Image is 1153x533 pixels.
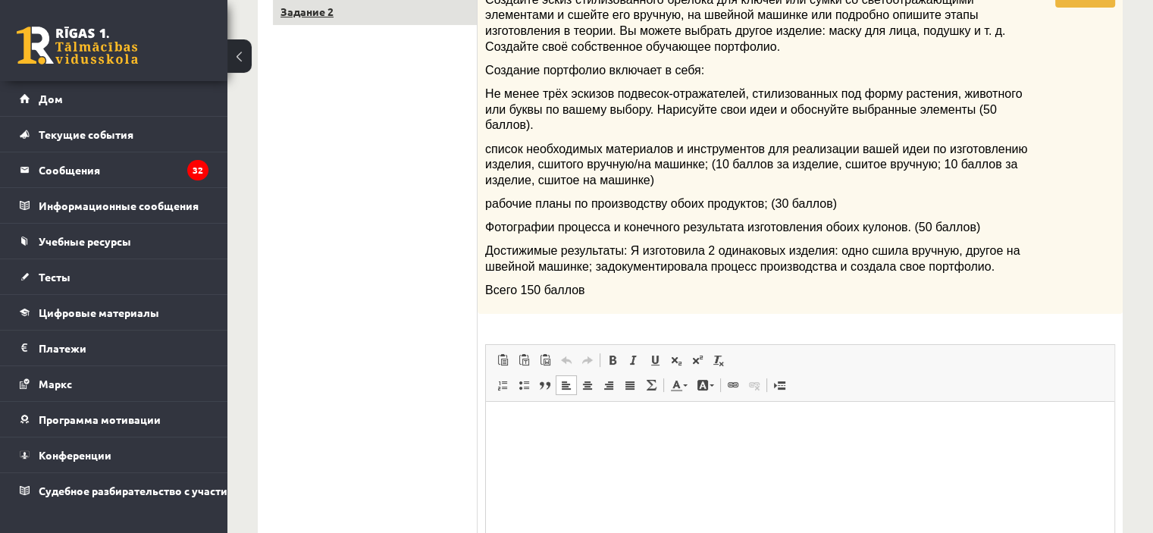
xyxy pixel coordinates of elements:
a: Вставить/удалить нумерованный список [492,375,513,395]
font: Всего 150 баллов [485,284,584,296]
a: Конференции [20,437,208,472]
a: Надстрочный индекс [687,350,708,370]
a: Информационные сообщения [20,188,208,223]
font: Учебные ресурсы [39,234,131,248]
a: Подчеркнутый (Ctrl+U) [644,350,666,370]
font: Создание портфолио включает в себя: [485,64,704,77]
a: Цифровые материалы [20,295,208,330]
font: Сообщения [39,163,100,177]
a: Вставить/редактировать ссылку (Ctrl+K) [722,375,744,395]
font: Маркс [39,377,72,390]
font: Задание 2 [280,5,334,18]
font: Фотографии процесса и конечного результата изготовления обоих кулонов. (50 баллов) [485,221,980,234]
a: Вставьте разрыв страницы для печати [769,375,790,395]
a: На правом краю [598,375,619,395]
a: Подстрочный индекс [666,350,687,370]
a: Вставить (Ctrl+V) [492,350,513,370]
font: Судебное разбирательство с участием [PERSON_NAME] [39,484,331,497]
font: Цифровые материалы [39,306,159,319]
a: Повторить (Ctrl+Y) [577,350,598,370]
font: список необходимых материалов и инструментов для реализации вашей идеи по изготовлению изделия, с... [485,143,1027,187]
a: Убрать формирование [708,350,729,370]
font: Информационные сообщения [39,199,199,212]
font: Платежи [39,341,86,355]
a: Платежи [20,331,208,365]
a: Тесты [20,259,208,294]
a: Сообщения32 [20,152,208,187]
a: Программа мотивации [20,402,208,437]
a: Цитировать [534,375,556,395]
font: Текущие события [39,127,133,141]
a: Удалить ссылку [744,375,765,395]
font: Программа мотивации [39,412,161,426]
font: Дом [39,92,63,105]
a: Текущие события [20,117,208,152]
a: Дом [20,81,208,116]
a: Курсив (Ctrl+I) [623,350,644,370]
a: Маркс [20,366,208,401]
a: Цвет фона [692,375,719,395]
font: 32 [193,164,203,176]
a: В центре [577,375,598,395]
a: Рижская 1-я средняя школа заочного обучения [17,27,138,64]
a: Вставить/удалить отмеченный список [513,375,534,395]
a: На левом краю [556,375,577,395]
a: Отменить (Ctrl+Z) [556,350,577,370]
font: рабочие планы по производству обоих продуктов; (30 баллов) [485,197,837,210]
a: Судебное разбирательство с участием [PERSON_NAME] [20,473,208,508]
a: По ширине [619,375,641,395]
a: Вставить из Word [534,350,556,370]
font: Достижимые результаты: Я изготовила 2 одинаковых изделия: одно сшила вручную, другое на швейной м... [485,244,1020,273]
a: Математика [641,375,662,395]
font: Конференции [39,448,111,462]
a: Вставить только текст (Ctrl+Shift+V) [513,350,534,370]
a: Жирный (Ctrl+B) [602,350,623,370]
a: Цвет текста [666,375,692,395]
font: Тесты [39,270,70,284]
font: Не менее трёх эскизов подвесок-отражателей, стилизованных под форму растения, животного или буквы... [485,87,1022,131]
a: Учебные ресурсы [20,224,208,259]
